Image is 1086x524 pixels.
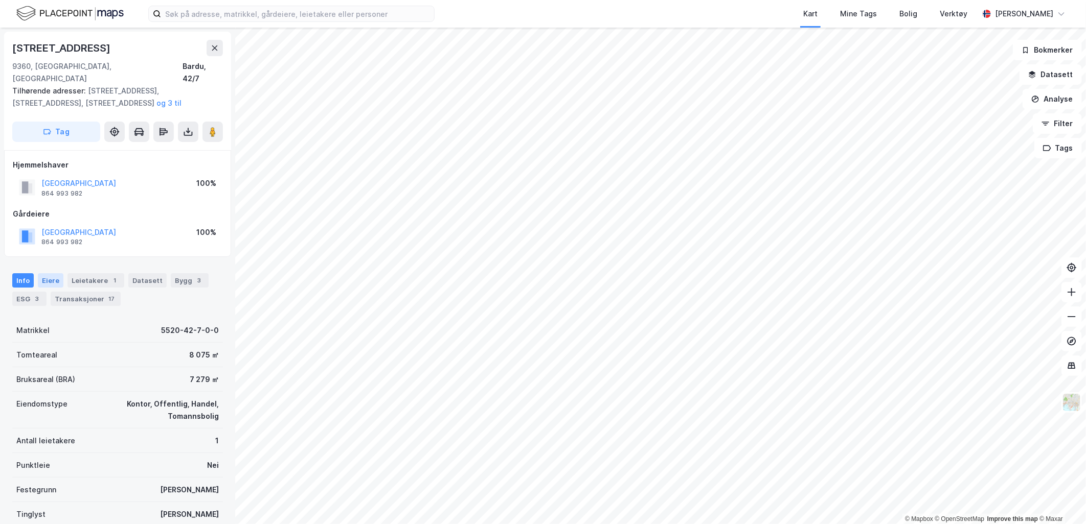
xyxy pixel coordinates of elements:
iframe: Chat Widget [1035,475,1086,524]
img: Z [1062,393,1081,412]
div: 100% [196,177,216,189]
div: Verktøy [940,8,967,20]
a: OpenStreetMap [935,515,985,522]
button: Bokmerker [1013,40,1082,60]
div: Punktleie [16,459,50,471]
button: Analyse [1023,89,1082,109]
div: 8 075 ㎡ [189,349,219,361]
div: 1 [110,275,120,285]
div: 864 993 982 [41,189,82,198]
div: [PERSON_NAME] [995,8,1053,20]
div: Tinglyst [16,508,46,520]
div: Hjemmelshaver [13,159,222,171]
div: Matrikkel [16,324,50,337]
div: [PERSON_NAME] [160,508,219,520]
div: Kontor, Offentlig, Handel, Tomannsbolig [80,398,219,422]
input: Søk på adresse, matrikkel, gårdeiere, leietakere eller personer [161,6,434,21]
div: Kart [803,8,818,20]
button: Tag [12,122,100,142]
div: [STREET_ADDRESS], [STREET_ADDRESS], [STREET_ADDRESS] [12,85,215,109]
div: Transaksjoner [51,292,121,306]
button: Tags [1034,138,1082,158]
div: 3 [194,275,205,285]
a: Mapbox [905,515,933,522]
div: Tomteareal [16,349,57,361]
div: 17 [106,294,117,304]
div: 3 [32,294,42,304]
div: 7 279 ㎡ [190,373,219,386]
a: Improve this map [987,515,1038,522]
div: Datasett [128,273,167,288]
div: 9360, [GEOGRAPHIC_DATA], [GEOGRAPHIC_DATA] [12,60,183,85]
div: Eiere [38,273,63,288]
div: Bygg [171,273,209,288]
div: 1 [215,435,219,447]
div: ESG [12,292,47,306]
button: Datasett [1020,64,1082,85]
div: Mine Tags [840,8,877,20]
div: Bardu, 42/7 [183,60,223,85]
div: [STREET_ADDRESS] [12,40,112,56]
div: Antall leietakere [16,435,75,447]
div: 5520-42-7-0-0 [161,324,219,337]
div: Gårdeiere [13,208,222,220]
div: Festegrunn [16,484,56,496]
div: 100% [196,226,216,239]
div: [PERSON_NAME] [160,484,219,496]
div: Info [12,273,34,288]
div: Leietakere [67,273,124,288]
div: Bolig [899,8,917,20]
div: Bruksareal (BRA) [16,373,75,386]
div: Nei [207,459,219,471]
img: logo.f888ab2527a4732fd821a326f86c7f29.svg [16,5,124,22]
div: Eiendomstype [16,398,67,410]
button: Filter [1033,113,1082,134]
div: 864 993 982 [41,238,82,246]
span: Tilhørende adresser: [12,86,88,95]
